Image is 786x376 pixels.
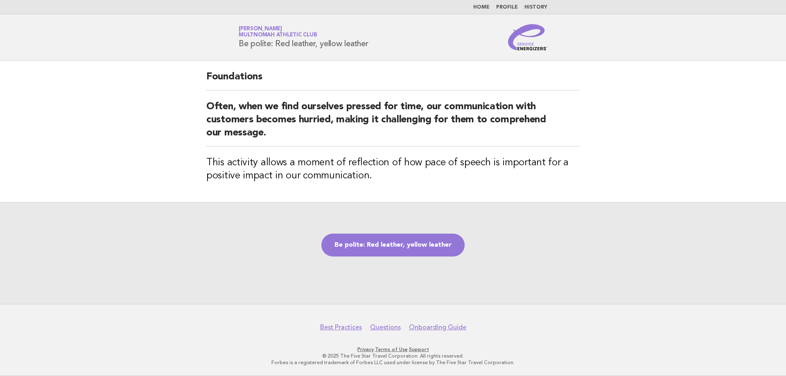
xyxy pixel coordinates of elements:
a: Home [473,5,490,10]
h1: Be polite: Red leather, yellow leather [239,27,368,48]
h2: Foundations [206,70,580,90]
a: [PERSON_NAME]Multnomah Athletic Club [239,26,317,38]
h3: This activity allows a moment of reflection of how pace of speech is important for a positive imp... [206,156,580,182]
img: Service Energizers [508,24,547,50]
a: Support [409,347,429,352]
a: Onboarding Guide [409,323,466,331]
a: Profile [496,5,518,10]
span: Multnomah Athletic Club [239,33,317,38]
h2: Often, when we find ourselves pressed for time, our communication with customers becomes hurried,... [206,100,580,146]
a: History [524,5,547,10]
p: © 2025 The Five Star Travel Corporation. All rights reserved. [142,353,644,359]
a: Best Practices [320,323,362,331]
a: Be polite: Red leather, yellow leather [321,234,465,257]
p: · · [142,346,644,353]
a: Privacy [357,347,374,352]
a: Questions [370,323,401,331]
a: Terms of Use [375,347,408,352]
p: Forbes is a registered trademark of Forbes LLC used under license by The Five Star Travel Corpora... [142,359,644,366]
